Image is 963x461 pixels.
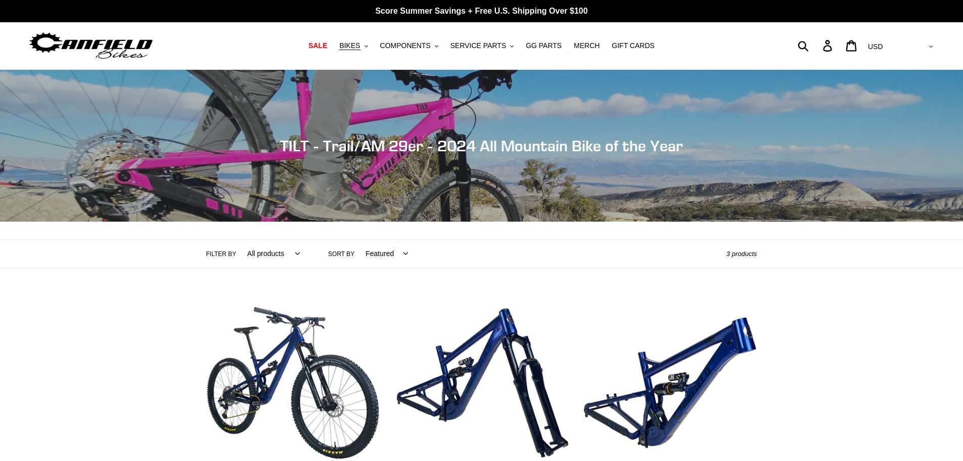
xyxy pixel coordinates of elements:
[521,39,567,53] a: GG PARTS
[375,39,443,53] button: COMPONENTS
[574,41,600,50] span: MERCH
[445,39,519,53] button: SERVICE PARTS
[526,41,562,50] span: GG PARTS
[280,137,683,155] span: TILT - Trail/AM 29er - 2024 All Mountain Bike of the Year
[803,34,829,57] input: Search
[328,249,354,259] label: Sort by
[607,39,660,53] a: GIFT CARDS
[450,41,506,50] span: SERVICE PARTS
[612,41,655,50] span: GIFT CARDS
[334,39,373,53] button: BIKES
[380,41,431,50] span: COMPONENTS
[569,39,605,53] a: MERCH
[339,41,360,50] span: BIKES
[303,39,332,53] a: SALE
[726,250,757,258] span: 3 products
[28,30,154,62] img: Canfield Bikes
[308,41,327,50] span: SALE
[206,249,237,259] label: Filter by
